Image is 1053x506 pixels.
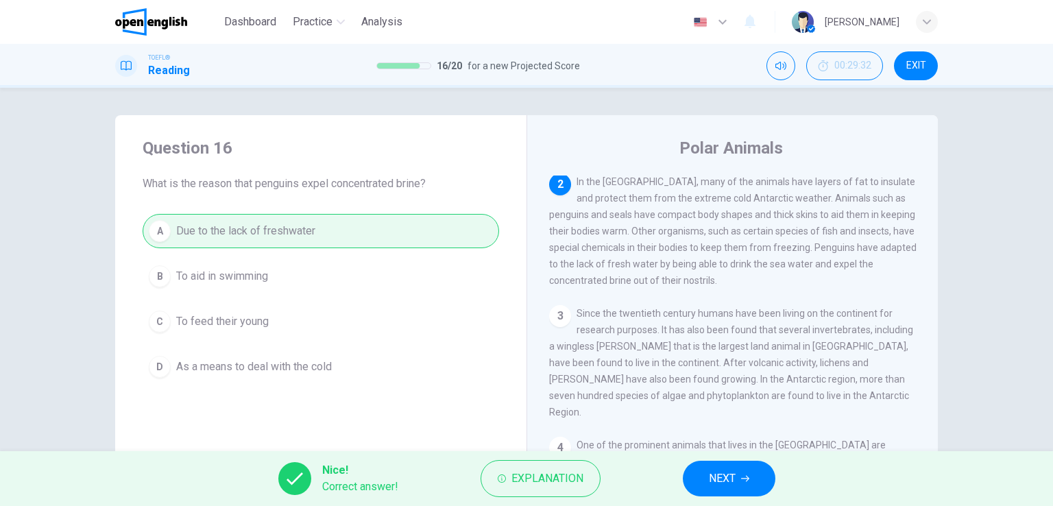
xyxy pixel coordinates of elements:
div: 3 [549,305,571,327]
span: What is the reason that penguins expel concentrated brine? [143,176,499,192]
button: Analysis [356,10,408,34]
span: Since the twentieth century humans have been living on the continent for research purposes. It ha... [549,308,913,418]
span: In the [GEOGRAPHIC_DATA], many of the animals have layers of fat to insulate and protect them fro... [549,176,917,286]
img: Profile picture [792,11,814,33]
img: OpenEnglish logo [115,8,187,36]
div: [PERSON_NAME] [825,14,899,30]
div: 2 [549,173,571,195]
button: Practice [287,10,350,34]
span: Practice [293,14,332,30]
div: Mute [766,51,795,80]
img: en [692,17,709,27]
button: Dashboard [219,10,282,34]
span: Explanation [511,469,583,488]
h4: Polar Animals [679,137,783,159]
span: EXIT [906,60,926,71]
span: for a new Projected Score [468,58,580,74]
span: TOEFL® [148,53,170,62]
span: NEXT [709,469,736,488]
span: Analysis [361,14,402,30]
button: Explanation [481,460,601,497]
div: Hide [806,51,883,80]
span: Correct answer! [322,479,398,495]
button: 00:29:32 [806,51,883,80]
span: Dashboard [224,14,276,30]
div: 4 [549,437,571,459]
h4: Question 16 [143,137,499,159]
button: EXIT [894,51,938,80]
a: OpenEnglish logo [115,8,219,36]
h1: Reading [148,62,190,79]
span: 16 / 20 [437,58,462,74]
button: NEXT [683,461,775,496]
span: 00:29:32 [834,60,871,71]
span: Nice! [322,462,398,479]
